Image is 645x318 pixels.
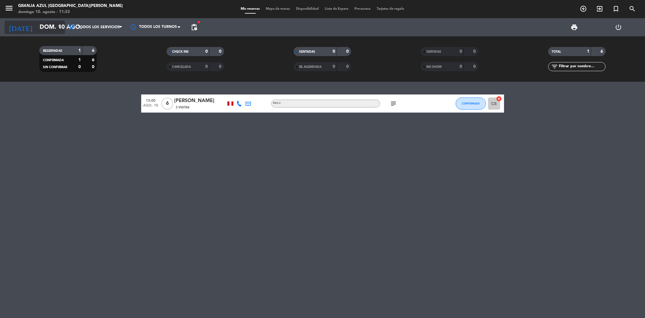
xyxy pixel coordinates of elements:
span: SIN CONFIRMAR [43,66,67,69]
div: LOG OUT [596,18,640,36]
span: CHECK INS [172,50,189,53]
i: exit_to_app [596,5,603,12]
span: 3 Visitas [176,105,190,110]
strong: 1 [587,49,589,54]
button: CONFIRMADA [456,98,486,110]
strong: 0 [474,49,477,54]
strong: 6 [601,49,604,54]
i: arrow_drop_down [56,24,64,31]
span: CONFIRMADA [43,59,64,62]
button: menu [5,4,14,15]
span: fiber_manual_record [197,20,201,24]
span: Pre-acceso [351,7,374,11]
i: menu [5,4,14,13]
strong: 0 [78,65,81,69]
span: print [571,24,578,31]
span: SERVIDAS [426,50,441,53]
span: Todos los servicios [78,25,120,29]
span: 6 [161,98,173,110]
strong: 1 [78,48,81,53]
div: domingo 10. agosto - 11:33 [18,9,123,15]
span: Disponibilidad [293,7,322,11]
i: [DATE] [5,21,37,34]
strong: 0 [205,65,208,69]
span: ago. 10 [143,104,158,111]
span: Mis reservas [238,7,263,11]
input: Filtrar por nombre... [559,63,605,70]
span: RESERVADAS [43,49,62,52]
i: power_settings_new [615,24,622,31]
strong: 6 [92,48,96,53]
span: Lista de Espera [322,7,351,11]
span: SENTADAS [299,50,315,53]
span: RE AGENDADA [299,65,321,68]
strong: 0 [460,49,462,54]
strong: 0 [460,65,462,69]
strong: 0 [205,49,208,54]
span: 13:00 [143,97,158,104]
strong: 1 [78,58,81,62]
strong: 6 [92,58,96,62]
span: TOTAL [552,50,561,53]
strong: 0 [333,65,335,69]
span: NO SHOW [426,65,442,68]
strong: 0 [219,65,223,69]
strong: 0 [333,49,335,54]
i: turned_in_not [612,5,620,12]
strong: 0 [474,65,477,69]
span: CONFIRMADA [462,102,480,105]
strong: 0 [346,65,350,69]
i: search [629,5,636,12]
strong: 0 [219,49,223,54]
div: [PERSON_NAME] [174,97,226,105]
i: filter_list [551,63,559,70]
strong: 0 [92,65,96,69]
span: Piso 2 [273,102,281,104]
i: subject [390,100,397,107]
strong: 0 [346,49,350,54]
div: Granja Azul [GEOGRAPHIC_DATA][PERSON_NAME] [18,3,123,9]
span: CANCELADA [172,65,191,68]
span: Tarjetas de regalo [374,7,407,11]
i: cancel [496,96,502,102]
i: add_circle_outline [580,5,587,12]
span: Mapa de mesas [263,7,293,11]
span: pending_actions [191,24,198,31]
